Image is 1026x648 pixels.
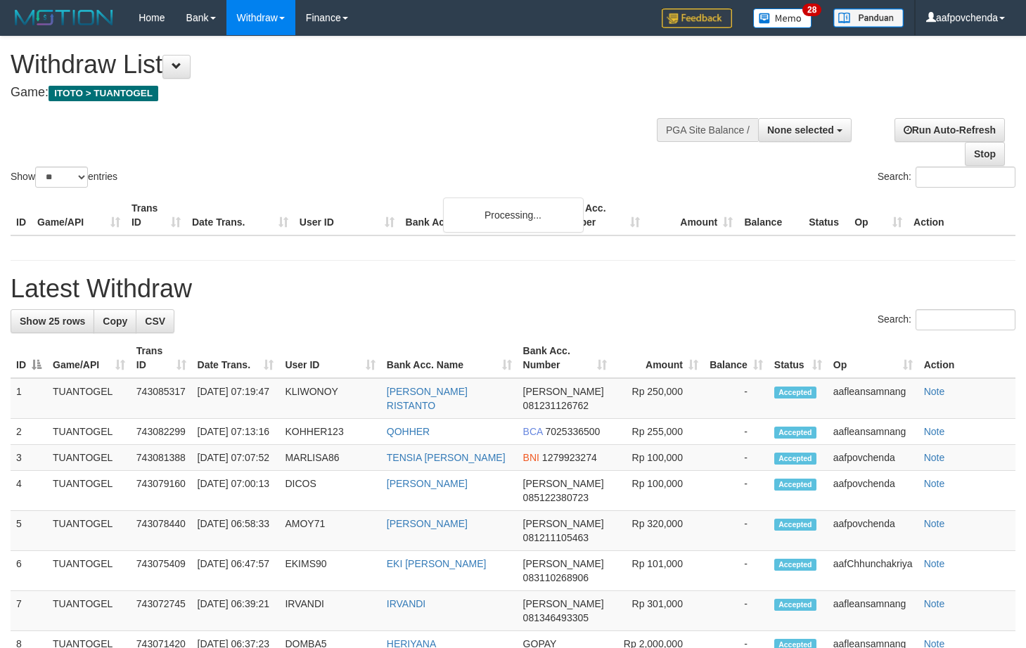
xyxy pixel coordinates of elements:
td: - [704,378,769,419]
div: Processing... [443,197,584,233]
th: Bank Acc. Name [400,195,553,235]
td: - [704,445,769,471]
td: TUANTOGEL [47,591,131,631]
a: IRVANDI [387,598,426,609]
span: Copy 7025336500 to clipboard [546,426,601,437]
th: Bank Acc. Number [553,195,646,235]
h4: Game: [11,86,670,100]
select: Showentries [35,167,88,188]
td: Rp 100,000 [613,471,704,511]
td: 743081388 [131,445,192,471]
a: Stop [965,142,1005,166]
td: - [704,471,769,511]
td: [DATE] 06:39:21 [192,591,280,631]
a: EKI [PERSON_NAME] [387,558,487,569]
td: MARLISA86 [279,445,380,471]
div: PGA Site Balance / [657,118,758,142]
td: aafpovchenda [828,445,918,471]
img: MOTION_logo.png [11,7,117,28]
th: Trans ID [126,195,186,235]
td: [DATE] 06:58:33 [192,511,280,551]
a: Note [924,598,945,609]
td: 743075409 [131,551,192,591]
td: Rp 320,000 [613,511,704,551]
a: Note [924,426,945,437]
td: [DATE] 07:13:16 [192,419,280,445]
h1: Latest Withdraw [11,275,1015,303]
span: ITOTO > TUANTOGEL [49,86,158,101]
span: Accepted [774,387,816,398]
img: panduan.png [833,8,904,27]
span: BCA [523,426,543,437]
span: Copy 081346493305 to clipboard [523,612,589,623]
span: Accepted [774,559,816,571]
span: Copy 081211105463 to clipboard [523,532,589,543]
td: AMOY71 [279,511,380,551]
td: 743085317 [131,378,192,419]
td: 743079160 [131,471,192,511]
td: IRVANDI [279,591,380,631]
th: Action [908,195,1015,235]
a: CSV [136,309,174,333]
td: - [704,419,769,445]
label: Search: [878,309,1015,330]
td: TUANTOGEL [47,511,131,551]
td: aafleansamnang [828,419,918,445]
img: Feedback.jpg [662,8,732,28]
td: DICOS [279,471,380,511]
a: [PERSON_NAME] RISTANTO [387,386,468,411]
label: Search: [878,167,1015,188]
td: TUANTOGEL [47,419,131,445]
span: Copy 081231126762 to clipboard [523,400,589,411]
th: Date Trans.: activate to sort column ascending [192,338,280,378]
th: ID: activate to sort column descending [11,338,47,378]
td: aafpovchenda [828,471,918,511]
td: Rp 100,000 [613,445,704,471]
td: - [704,511,769,551]
a: TENSIA [PERSON_NAME] [387,452,506,463]
a: Note [924,478,945,489]
td: TUANTOGEL [47,378,131,419]
span: Copy 083110268906 to clipboard [523,572,589,583]
button: None selected [758,118,852,142]
th: Amount: activate to sort column ascending [613,338,704,378]
a: Show 25 rows [11,309,94,333]
td: KLIWONOY [279,378,380,419]
span: 28 [802,4,821,16]
th: Action [918,338,1015,378]
td: TUANTOGEL [47,471,131,511]
span: [PERSON_NAME] [523,558,604,569]
span: Show 25 rows [20,316,85,327]
th: Date Trans. [186,195,294,235]
a: Note [924,386,945,397]
a: Note [924,558,945,569]
span: Accepted [774,427,816,439]
span: [PERSON_NAME] [523,518,604,529]
td: Rp 301,000 [613,591,704,631]
td: 6 [11,551,47,591]
td: 3 [11,445,47,471]
span: CSV [145,316,165,327]
span: Copy [103,316,127,327]
span: BNI [523,452,539,463]
span: Accepted [774,453,816,465]
td: KOHHER123 [279,419,380,445]
th: Op [849,195,908,235]
a: Note [924,518,945,529]
td: [DATE] 07:00:13 [192,471,280,511]
td: Rp 255,000 [613,419,704,445]
th: Balance [738,195,803,235]
th: Status: activate to sort column ascending [769,338,828,378]
a: [PERSON_NAME] [387,478,468,489]
span: Accepted [774,599,816,611]
input: Search: [916,167,1015,188]
h1: Withdraw List [11,51,670,79]
td: aafleansamnang [828,378,918,419]
th: Game/API [32,195,126,235]
td: aafleansamnang [828,591,918,631]
img: Button%20Memo.svg [753,8,812,28]
td: [DATE] 07:07:52 [192,445,280,471]
td: 743082299 [131,419,192,445]
th: Status [803,195,849,235]
td: Rp 250,000 [613,378,704,419]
